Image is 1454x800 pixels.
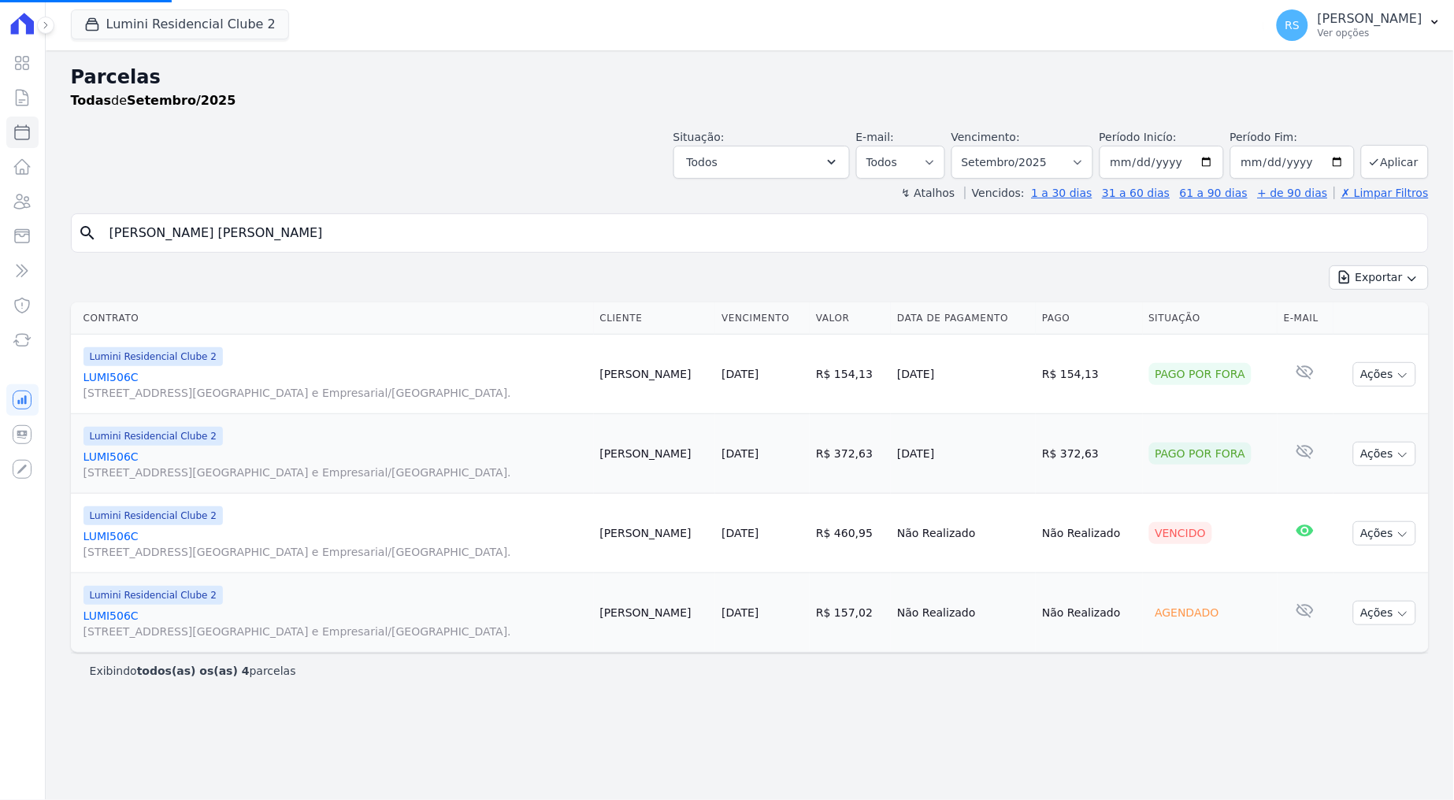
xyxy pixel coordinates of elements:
[594,494,716,573] td: [PERSON_NAME]
[594,335,716,414] td: [PERSON_NAME]
[1102,187,1170,199] a: 31 a 60 dias
[810,302,891,335] th: Valor
[687,153,718,172] span: Todos
[891,573,1036,653] td: Não Realizado
[1036,494,1142,573] td: Não Realizado
[83,369,588,401] a: LUMI506C[STREET_ADDRESS][GEOGRAPHIC_DATA] e Empresarial/[GEOGRAPHIC_DATA].
[715,302,810,335] th: Vencimento
[83,586,223,605] span: Lumini Residencial Clube 2
[1318,11,1422,27] p: [PERSON_NAME]
[1149,602,1226,624] div: Agendado
[83,449,588,480] a: LUMI506C[STREET_ADDRESS][GEOGRAPHIC_DATA] e Empresarial/[GEOGRAPHIC_DATA].
[1353,442,1416,466] button: Ações
[1334,187,1429,199] a: ✗ Limpar Filtros
[891,335,1036,414] td: [DATE]
[810,573,891,653] td: R$ 157,02
[594,302,716,335] th: Cliente
[71,9,289,39] button: Lumini Residencial Clube 2
[810,414,891,494] td: R$ 372,63
[721,527,759,539] a: [DATE]
[1258,187,1328,199] a: + de 90 dias
[1036,335,1142,414] td: R$ 154,13
[721,447,759,460] a: [DATE]
[721,368,759,380] a: [DATE]
[1353,362,1416,387] button: Ações
[1353,601,1416,625] button: Ações
[594,414,716,494] td: [PERSON_NAME]
[83,465,588,480] span: [STREET_ADDRESS][GEOGRAPHIC_DATA] e Empresarial/[GEOGRAPHIC_DATA].
[891,302,1036,335] th: Data de Pagamento
[1032,187,1092,199] a: 1 a 30 dias
[1361,145,1429,179] button: Aplicar
[1285,20,1300,31] span: RS
[1036,302,1142,335] th: Pago
[78,224,97,243] i: search
[83,624,588,639] span: [STREET_ADDRESS][GEOGRAPHIC_DATA] e Empresarial/[GEOGRAPHIC_DATA].
[1100,131,1177,143] label: Período Inicío:
[594,573,716,653] td: [PERSON_NAME]
[810,494,891,573] td: R$ 460,95
[71,93,112,108] strong: Todas
[1278,302,1333,335] th: E-mail
[83,506,223,525] span: Lumini Residencial Clube 2
[1149,522,1213,544] div: Vencido
[951,131,1020,143] label: Vencimento:
[1330,265,1429,290] button: Exportar
[1264,3,1454,47] button: RS [PERSON_NAME] Ver opções
[100,217,1422,249] input: Buscar por nome do lote ou do cliente
[856,131,895,143] label: E-mail:
[83,385,588,401] span: [STREET_ADDRESS][GEOGRAPHIC_DATA] e Empresarial/[GEOGRAPHIC_DATA].
[83,608,588,639] a: LUMI506C[STREET_ADDRESS][GEOGRAPHIC_DATA] e Empresarial/[GEOGRAPHIC_DATA].
[83,427,223,446] span: Lumini Residencial Clube 2
[721,606,759,619] a: [DATE]
[810,335,891,414] td: R$ 154,13
[127,93,236,108] strong: Setembro/2025
[83,528,588,560] a: LUMI506C[STREET_ADDRESS][GEOGRAPHIC_DATA] e Empresarial/[GEOGRAPHIC_DATA].
[1353,521,1416,546] button: Ações
[83,347,223,366] span: Lumini Residencial Clube 2
[1036,573,1142,653] td: Não Realizado
[673,146,850,179] button: Todos
[891,494,1036,573] td: Não Realizado
[90,663,296,679] p: Exibindo parcelas
[1230,129,1355,146] label: Período Fim:
[1143,302,1278,335] th: Situação
[1149,363,1252,385] div: Pago por fora
[1149,443,1252,465] div: Pago por fora
[71,91,236,110] p: de
[1036,414,1142,494] td: R$ 372,63
[137,665,250,677] b: todos(as) os(as) 4
[83,544,588,560] span: [STREET_ADDRESS][GEOGRAPHIC_DATA] e Empresarial/[GEOGRAPHIC_DATA].
[71,63,1429,91] h2: Parcelas
[891,414,1036,494] td: [DATE]
[965,187,1025,199] label: Vencidos:
[71,302,594,335] th: Contrato
[901,187,955,199] label: ↯ Atalhos
[1180,187,1248,199] a: 61 a 90 dias
[1318,27,1422,39] p: Ver opções
[673,131,725,143] label: Situação:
